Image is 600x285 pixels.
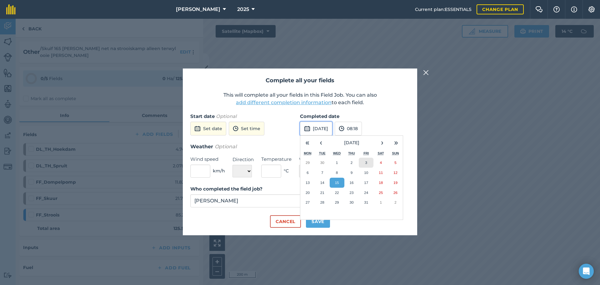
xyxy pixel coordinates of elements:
[216,113,237,119] em: Optional
[388,197,403,207] button: November 2, 2025
[379,181,383,185] abbr: October 18, 2025
[328,136,375,150] button: [DATE]
[375,136,389,150] button: ›
[389,136,403,150] button: »
[392,151,399,155] abbr: Sunday
[320,191,324,195] abbr: October 21, 2025
[388,168,403,178] button: October 12, 2025
[393,181,397,185] abbr: October 19, 2025
[335,191,339,195] abbr: October 22, 2025
[359,188,373,198] button: October 24, 2025
[306,215,330,228] button: Save
[306,191,310,195] abbr: October 20, 2025
[423,69,429,76] img: svg+xml;base64,PHN2ZyB4bWxucz0iaHR0cDovL3d3dy53My5vcmcvMjAwMC9zdmciIHdpZHRoPSIyMiIgaGVpZ2h0PSIzMC...
[306,160,310,165] abbr: September 29, 2025
[335,200,339,204] abbr: October 29, 2025
[335,122,362,135] button: 08:18
[359,168,373,178] button: October 10, 2025
[363,151,369,155] abbr: Friday
[284,167,289,174] span: ° C
[300,158,315,168] button: September 29, 2025
[344,158,359,168] button: October 2, 2025
[380,200,382,204] abbr: November 1, 2025
[213,167,225,174] span: km/h
[330,178,344,188] button: October 15, 2025
[388,188,403,198] button: October 26, 2025
[261,155,292,163] label: Temperature
[6,4,16,14] img: fieldmargin Logo
[415,6,472,13] span: Current plan : ESSENTIALS
[319,151,326,155] abbr: Tuesday
[300,136,314,150] button: «
[300,168,315,178] button: October 6, 2025
[379,170,383,175] abbr: October 11, 2025
[330,158,344,168] button: October 1, 2025
[190,155,225,163] label: Wind speed
[388,178,403,188] button: October 19, 2025
[364,181,368,185] abbr: October 17, 2025
[373,178,388,188] button: October 18, 2025
[299,156,330,163] label: Weather
[588,6,595,13] img: A cog icon
[190,76,410,85] h2: Complete all your fields
[321,170,323,175] abbr: October 7, 2025
[365,160,367,165] abbr: October 3, 2025
[190,143,410,151] h3: Weather
[330,188,344,198] button: October 22, 2025
[579,264,594,279] div: Open Intercom Messenger
[344,168,359,178] button: October 9, 2025
[233,125,238,132] img: svg+xml;base64,PD94bWwgdmVyc2lvbj0iMS4wIiBlbmNvZGluZz0idXRmLTgiPz4KPCEtLSBHZW5lcmF0b3I6IEFkb2JlIE...
[336,160,338,165] abbr: October 1, 2025
[394,200,396,204] abbr: November 2, 2025
[307,170,308,175] abbr: October 6, 2025
[378,151,384,155] abbr: Saturday
[344,140,359,145] span: [DATE]
[304,125,310,132] img: svg+xml;base64,PD94bWwgdmVyc2lvbj0iMS4wIiBlbmNvZGluZz0idXRmLTgiPz4KPCEtLSBHZW5lcmF0b3I6IEFkb2JlIE...
[315,178,330,188] button: October 14, 2025
[300,178,315,188] button: October 13, 2025
[315,158,330,168] button: September 30, 2025
[344,188,359,198] button: October 23, 2025
[215,144,237,150] em: Optional
[315,188,330,198] button: October 21, 2025
[336,170,338,175] abbr: October 8, 2025
[176,6,220,13] span: [PERSON_NAME]
[300,113,339,119] strong: Completed date
[190,113,215,119] strong: Start date
[300,188,315,198] button: October 20, 2025
[351,160,352,165] abbr: October 2, 2025
[300,122,332,135] button: [DATE]
[236,99,332,106] button: add different completion information
[320,181,324,185] abbr: October 14, 2025
[270,215,301,228] button: Cancel
[373,158,388,168] button: October 4, 2025
[330,168,344,178] button: October 8, 2025
[344,197,359,207] button: October 30, 2025
[571,6,577,13] img: svg+xml;base64,PHN2ZyB4bWxucz0iaHR0cDovL3d3dy53My5vcmcvMjAwMC9zdmciIHdpZHRoPSIxNyIgaGVpZ2h0PSIxNy...
[553,6,560,13] img: A question mark icon
[300,197,315,207] button: October 27, 2025
[320,200,324,204] abbr: October 28, 2025
[348,151,355,155] abbr: Thursday
[330,197,344,207] button: October 29, 2025
[320,160,324,165] abbr: September 30, 2025
[190,186,262,192] strong: Who completed the field job?
[349,200,353,204] abbr: October 30, 2025
[359,197,373,207] button: October 31, 2025
[315,168,330,178] button: October 7, 2025
[380,160,382,165] abbr: October 4, 2025
[229,122,264,135] button: Set time
[393,191,397,195] abbr: October 26, 2025
[306,181,310,185] abbr: October 13, 2025
[359,158,373,168] button: October 3, 2025
[232,156,254,163] label: Direction
[379,191,383,195] abbr: October 25, 2025
[237,6,249,13] span: 2025
[306,200,310,204] abbr: October 27, 2025
[344,178,359,188] button: October 16, 2025
[373,197,388,207] button: November 1, 2025
[364,191,368,195] abbr: October 24, 2025
[190,91,410,106] p: This will complete all your fields in this Field Job. You can also to each field.
[373,168,388,178] button: October 11, 2025
[388,158,403,168] button: October 5, 2025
